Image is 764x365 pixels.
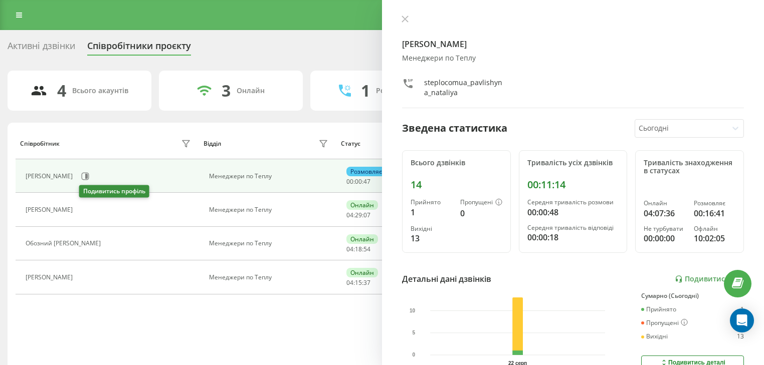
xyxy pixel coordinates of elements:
[346,268,378,277] div: Онлайн
[460,199,502,207] div: Пропущені
[346,211,353,219] span: 04
[209,206,331,213] div: Менеджери по Теплу
[694,200,735,207] div: Розмовляє
[644,232,685,244] div: 00:00:00
[346,212,370,219] div: : :
[527,206,619,218] div: 00:00:48
[8,41,75,56] div: Активні дзвінки
[346,200,378,210] div: Онлайн
[411,206,452,218] div: 1
[644,207,685,219] div: 04:07:36
[237,87,265,95] div: Онлайн
[641,319,688,327] div: Пропущені
[346,246,370,253] div: : :
[57,81,66,100] div: 4
[641,292,744,299] div: Сумарно (Сьогодні)
[402,273,491,285] div: Детальні дані дзвінків
[341,140,360,147] div: Статус
[72,87,128,95] div: Всього акаунтів
[527,179,619,191] div: 00:11:14
[346,177,353,186] span: 00
[346,278,353,287] span: 04
[527,159,619,167] div: Тривалість усіх дзвінків
[355,245,362,253] span: 18
[209,173,331,180] div: Менеджери по Теплу
[26,173,75,180] div: [PERSON_NAME]
[694,232,735,244] div: 10:02:05
[402,38,744,50] h4: [PERSON_NAME]
[402,121,507,136] div: Зведена статистика
[730,308,754,332] div: Open Intercom Messenger
[355,177,362,186] span: 00
[402,54,744,63] div: Менеджери по Теплу
[87,41,191,56] div: Співробітники проєкту
[737,333,744,340] div: 13
[411,225,452,232] div: Вихідні
[346,245,353,253] span: 04
[363,278,370,287] span: 37
[644,200,685,207] div: Онлайн
[410,308,416,313] text: 10
[411,179,502,191] div: 14
[222,81,231,100] div: 3
[209,240,331,247] div: Менеджери по Теплу
[363,177,370,186] span: 47
[363,245,370,253] span: 54
[355,211,362,219] span: 29
[527,224,619,231] div: Середня тривалість відповіді
[644,225,685,232] div: Не турбувати
[26,206,75,213] div: [PERSON_NAME]
[527,231,619,243] div: 00:00:18
[413,330,416,335] text: 5
[376,87,425,95] div: Розмовляють
[361,81,370,100] div: 1
[355,278,362,287] span: 15
[411,199,452,206] div: Прийнято
[26,274,75,281] div: [PERSON_NAME]
[346,178,370,185] div: : :
[79,185,149,198] div: Подивитись профіль
[641,333,668,340] div: Вихідні
[209,274,331,281] div: Менеджери по Теплу
[20,140,60,147] div: Співробітник
[527,199,619,206] div: Середня тривалість розмови
[740,306,744,313] div: 1
[694,207,735,219] div: 00:16:41
[644,159,735,176] div: Тривалість знаходження в статусах
[204,140,221,147] div: Відділ
[411,159,502,167] div: Всього дзвінків
[460,207,502,219] div: 0
[346,279,370,286] div: : :
[411,232,452,244] div: 13
[675,275,744,283] a: Подивитись звіт
[346,167,386,176] div: Розмовляє
[641,306,676,313] div: Прийнято
[424,78,503,98] div: steplocomua_pavlishyna_nataliya
[346,234,378,244] div: Онлайн
[26,240,103,247] div: Обозний [PERSON_NAME]
[413,352,416,357] text: 0
[363,211,370,219] span: 07
[694,225,735,232] div: Офлайн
